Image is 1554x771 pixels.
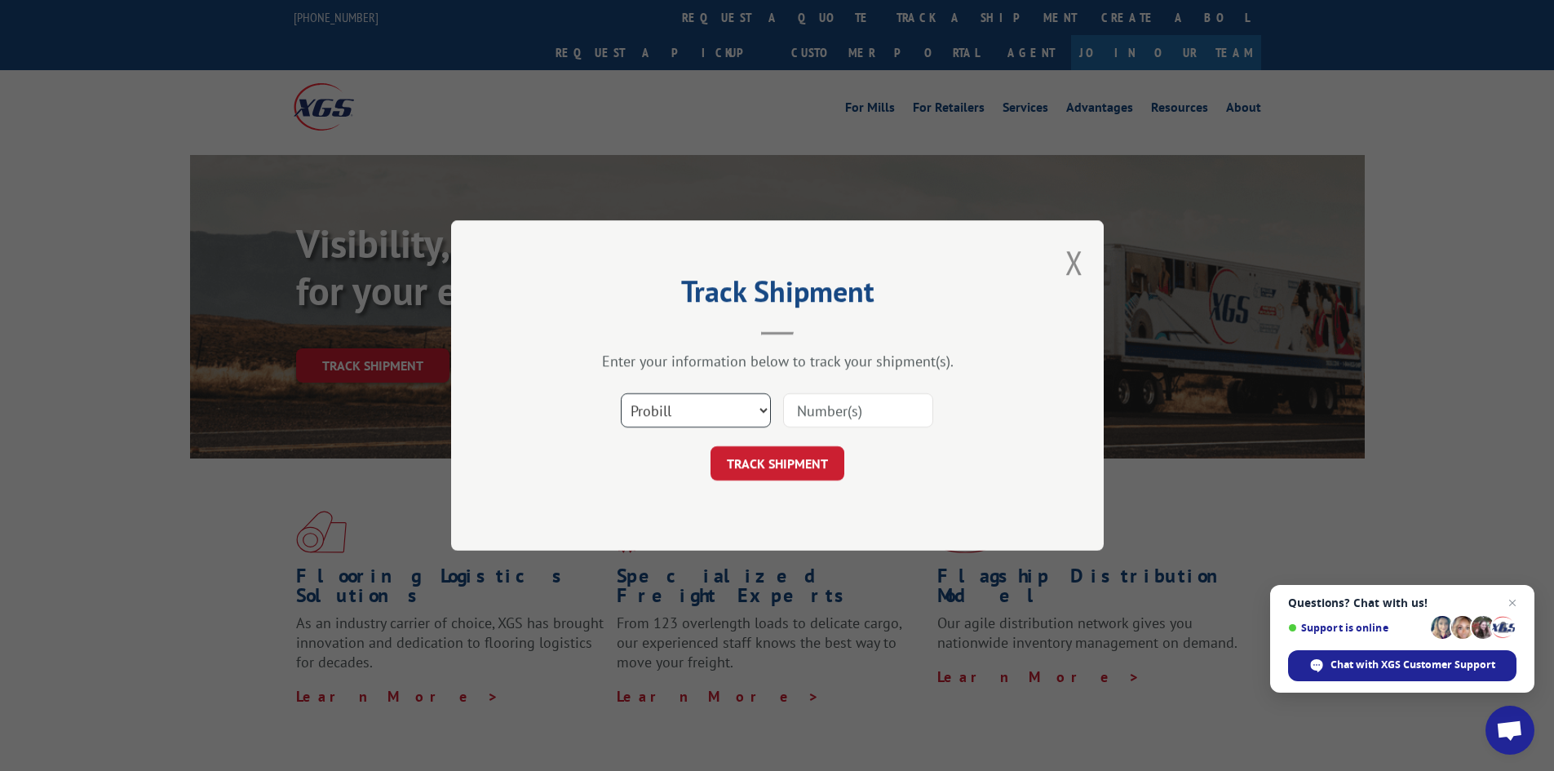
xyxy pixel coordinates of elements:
input: Number(s) [783,393,933,428]
span: Questions? Chat with us! [1288,596,1516,609]
button: TRACK SHIPMENT [711,446,844,481]
span: Chat with XGS Customer Support [1330,658,1495,672]
h2: Track Shipment [533,280,1022,311]
button: Close modal [1065,241,1083,284]
div: Enter your information below to track your shipment(s). [533,352,1022,370]
span: Support is online [1288,622,1425,634]
span: Chat with XGS Customer Support [1288,650,1516,681]
a: Open chat [1485,706,1534,755]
